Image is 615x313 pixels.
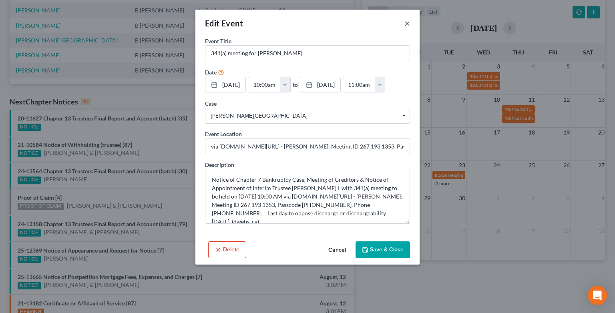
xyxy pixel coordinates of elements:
[205,161,234,169] label: Description
[205,108,410,124] span: Select box activate
[356,241,410,258] button: Save & Close
[205,18,243,28] span: Edit Event
[343,77,375,92] input: -- : --
[205,99,217,108] label: Case
[205,138,410,154] input: Enter location...
[300,77,340,92] a: [DATE]
[208,241,246,258] button: Delete
[588,286,607,305] div: Open Intercom Messenger
[293,80,298,89] label: to
[205,46,410,61] input: Enter event name...
[205,77,245,92] a: [DATE]
[211,112,404,120] span: [PERSON_NAME][GEOGRAPHIC_DATA]
[248,77,280,92] input: -- : --
[322,242,352,258] button: Cancel
[205,38,231,44] span: Event Title
[205,130,242,138] label: Event Location
[205,68,217,76] label: Date
[404,18,410,28] button: ×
